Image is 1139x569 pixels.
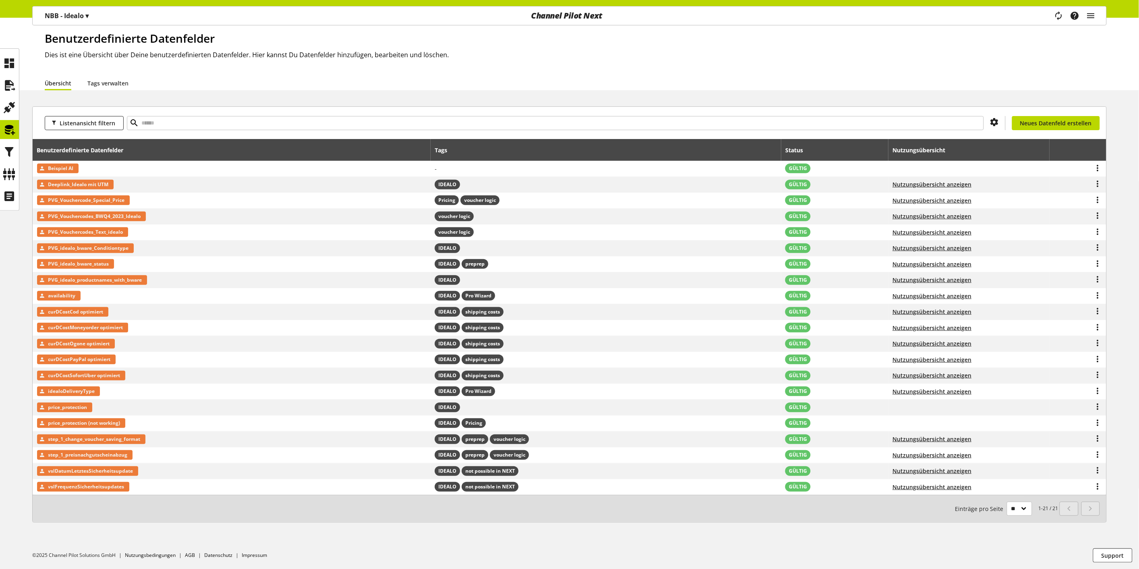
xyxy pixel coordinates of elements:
[893,483,972,491] button: Nutzungsübersicht anzeigen
[438,213,470,220] span: voucher logic
[48,275,142,285] span: PVG_idealo_productnames_with_bware
[461,195,500,205] span: voucher logic
[789,276,807,284] span: GÜLTIG
[435,466,460,476] span: IDEALO
[462,323,504,332] span: shipping costs
[893,244,972,252] span: Nutzungsübersicht anzeigen
[435,212,474,221] span: voucher logic
[438,324,456,331] span: IDEALO
[465,260,485,268] span: preprep
[48,339,110,349] span: curDCostOgone optimiert
[435,371,460,380] span: IDEALO
[893,435,972,443] span: Nutzungsübersicht anzeigen
[465,388,492,395] span: Pro Wizard
[48,212,141,221] span: PVG_Vouchercodes_BWQ4_2023_Idealo
[789,340,807,347] span: GÜLTIG
[32,552,125,559] li: ©2025 Channel Pilot Solutions GmbH
[893,276,972,284] button: Nutzungsübersicht anzeigen
[462,307,504,317] span: shipping costs
[462,291,495,301] span: Pro Wizard
[48,434,141,444] span: step_1_change_voucher_saving_format
[893,339,972,348] button: Nutzungsübersicht anzeigen
[48,195,125,205] span: PVG_Vouchercode_Special_Price
[789,213,807,220] span: GÜLTIG
[1012,116,1100,130] a: Neues Datenfeld erstellen
[893,292,972,300] button: Nutzungsübersicht anzeigen
[438,292,456,299] span: IDEALO
[435,307,460,317] span: IDEALO
[438,276,456,284] span: IDEALO
[45,116,124,130] button: Listenansicht filtern
[464,197,496,204] span: voucher logic
[494,451,525,459] span: voucher logic
[435,339,460,349] span: IDEALO
[462,482,519,492] span: not possible in NEXT
[435,355,460,364] span: IDEALO
[48,180,109,189] span: Deeplink_Idealo mit UTM
[893,180,972,189] button: Nutzungsübersicht anzeigen
[893,371,972,380] span: Nutzungsübersicht anzeigen
[438,436,456,443] span: IDEALO
[242,552,267,559] a: Impressum
[435,259,460,269] span: IDEALO
[893,307,972,316] button: Nutzungsübersicht anzeigen
[48,466,133,476] span: vslDatumLetztesSicherheitsupdate
[435,434,460,444] span: IDEALO
[438,260,456,268] span: IDEALO
[789,181,807,188] span: GÜLTIG
[48,291,76,301] span: availability
[789,260,807,268] span: GÜLTIG
[789,404,807,411] span: GÜLTIG
[465,372,500,379] span: shipping costs
[465,467,515,475] span: not possible in NEXT
[789,324,807,331] span: GÜLTIG
[435,275,460,285] span: IDEALO
[125,552,176,559] a: Nutzungsbedingungen
[893,451,972,459] button: Nutzungsübersicht anzeigen
[438,419,456,427] span: IDEALO
[1020,119,1092,127] span: Neues Datenfeld erstellen
[185,552,195,559] a: AGB
[438,404,456,411] span: IDEALO
[37,146,132,154] div: Benutzerdefinierte Datenfelder
[785,146,811,154] div: Status
[789,419,807,427] span: GÜLTIG
[893,146,954,154] div: Nutzungsübersicht
[462,466,519,476] span: not possible in NEXT
[48,386,95,396] span: idealoDeliveryType
[48,307,104,317] span: curDCostCod optimiert
[789,308,807,316] span: GÜLTIG
[48,482,124,492] span: vslFrequenzSicherheitsupdates
[462,339,504,349] span: shipping costs
[893,212,972,220] button: Nutzungsübersicht anzeigen
[789,436,807,443] span: GÜLTIG
[490,434,529,444] span: voucher logic
[45,50,1107,60] h2: Dies ist eine Übersicht über Deine benutzerdefinierten Datenfelder. Hier kannst Du Datenfelder hi...
[955,505,1007,513] span: Einträge pro Seite
[204,552,232,559] a: Datenschutz
[438,388,456,395] span: IDEALO
[438,340,456,347] span: IDEALO
[435,165,437,172] span: -
[435,243,460,253] span: IDEALO
[438,372,456,379] span: IDEALO
[462,386,495,396] span: Pro Wizard
[48,243,129,253] span: PVG_idealo_bware_Conditiontype
[435,291,460,301] span: IDEALO
[789,165,807,172] span: GÜLTIG
[60,119,115,127] span: Listenansicht filtern
[48,355,111,364] span: curDCostPayPal optimiert
[438,483,456,490] span: IDEALO
[438,245,456,252] span: IDEALO
[85,11,89,20] span: ▾
[893,467,972,475] span: Nutzungsübersicht anzeigen
[438,356,456,363] span: IDEALO
[789,197,807,204] span: GÜLTIG
[893,196,972,205] span: Nutzungsübersicht anzeigen
[893,260,972,268] button: Nutzungsübersicht anzeigen
[32,6,1107,25] nav: main navigation
[435,227,474,237] span: voucher logic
